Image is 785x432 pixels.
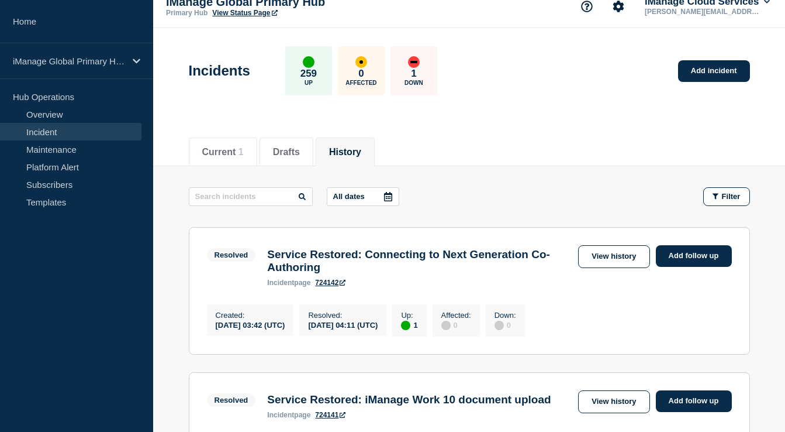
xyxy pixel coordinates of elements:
button: Current 1 [202,147,244,157]
div: down [408,56,420,68]
p: 0 [358,68,364,80]
p: [PERSON_NAME][EMAIL_ADDRESS][PERSON_NAME][DOMAIN_NAME] [642,8,764,16]
div: 0 [441,320,471,330]
div: affected [355,56,367,68]
p: Affected [345,80,376,86]
span: Filter [722,192,741,201]
span: Resolved [207,248,256,262]
a: Add incident [678,60,750,82]
p: Affected : [441,311,471,320]
button: Drafts [273,147,300,157]
input: Search incidents [189,187,313,206]
div: up [401,321,410,330]
div: disabled [441,321,451,330]
a: 724142 [315,279,345,287]
p: Primary Hub [166,9,208,17]
a: View history [578,245,649,268]
a: Add follow up [656,245,732,267]
p: page [267,411,310,419]
p: Down : [494,311,516,320]
a: 724141 [315,411,345,419]
h3: Service Restored: iManage Work 10 document upload [267,393,551,406]
p: Up : [401,311,417,320]
h1: Incidents [189,63,250,79]
p: 259 [300,68,317,80]
div: [DATE] 04:11 (UTC) [308,320,378,330]
a: Add follow up [656,390,732,412]
h3: Service Restored: Connecting to Next Generation Co-Authoring [267,248,572,274]
div: 1 [401,320,417,330]
p: Up [305,80,313,86]
a: View history [578,390,649,413]
span: 1 [238,147,244,157]
p: Resolved : [308,311,378,320]
p: 1 [411,68,416,80]
button: All dates [327,187,399,206]
div: 0 [494,320,516,330]
span: incident [267,411,294,419]
a: View Status Page [212,9,277,17]
span: Resolved [207,393,256,407]
div: up [303,56,314,68]
p: All dates [333,192,365,201]
p: page [267,279,310,287]
button: Filter [703,187,750,206]
p: Down [404,80,423,86]
span: incident [267,279,294,287]
button: History [329,147,361,157]
p: Created : [216,311,285,320]
div: [DATE] 03:42 (UTC) [216,320,285,330]
div: disabled [494,321,504,330]
p: iManage Global Primary Hub [13,56,125,66]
